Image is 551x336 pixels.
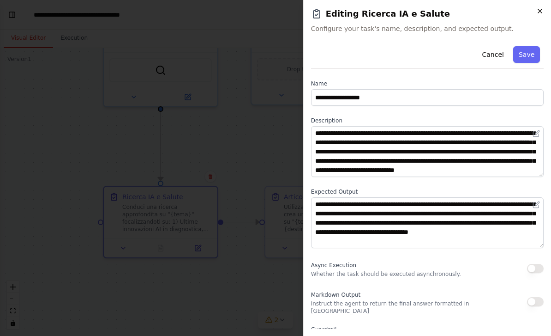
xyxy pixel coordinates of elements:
[311,117,544,124] label: Description
[311,300,527,315] p: Instruct the agent to return the final answer formatted in [GEOGRAPHIC_DATA]
[531,128,542,139] button: Open in editor
[476,46,509,63] button: Cancel
[311,80,544,87] label: Name
[513,46,540,63] button: Save
[311,262,356,269] span: Async Execution
[531,199,542,210] button: Open in editor
[311,188,544,195] label: Expected Output
[311,7,544,20] h2: Editing Ricerca IA e Salute
[311,326,544,333] label: Guardrail
[311,270,461,278] p: Whether the task should be executed asynchronously.
[311,24,544,33] span: Configure your task's name, description, and expected output.
[311,292,360,298] span: Markdown Output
